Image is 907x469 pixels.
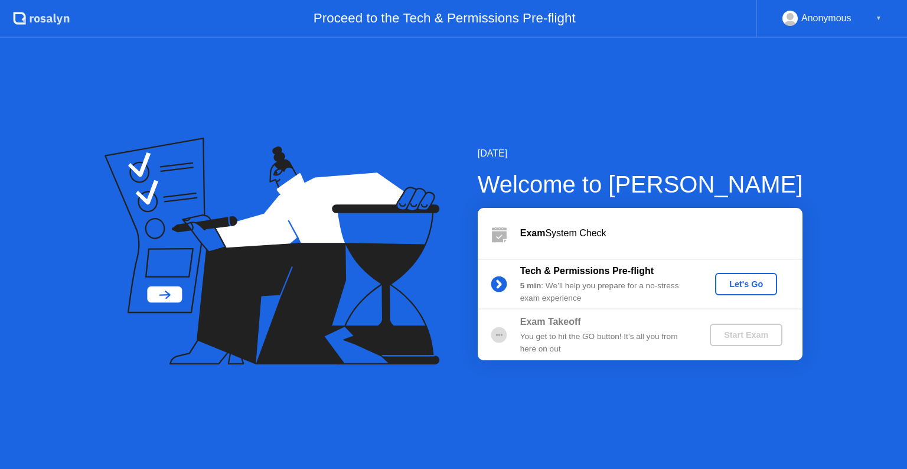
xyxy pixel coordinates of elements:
button: Let's Go [715,273,777,295]
div: Anonymous [801,11,851,26]
div: ▼ [876,11,882,26]
b: 5 min [520,281,541,290]
div: Let's Go [720,279,772,289]
b: Exam [520,228,546,238]
b: Tech & Permissions Pre-flight [520,266,654,276]
div: System Check [520,226,802,240]
div: Start Exam [714,330,778,340]
b: Exam Takeoff [520,317,581,327]
div: You get to hit the GO button! It’s all you from here on out [520,331,690,355]
div: : We’ll help you prepare for a no-stress exam experience [520,280,690,304]
div: [DATE] [478,146,803,161]
button: Start Exam [710,324,782,346]
div: Welcome to [PERSON_NAME] [478,167,803,202]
